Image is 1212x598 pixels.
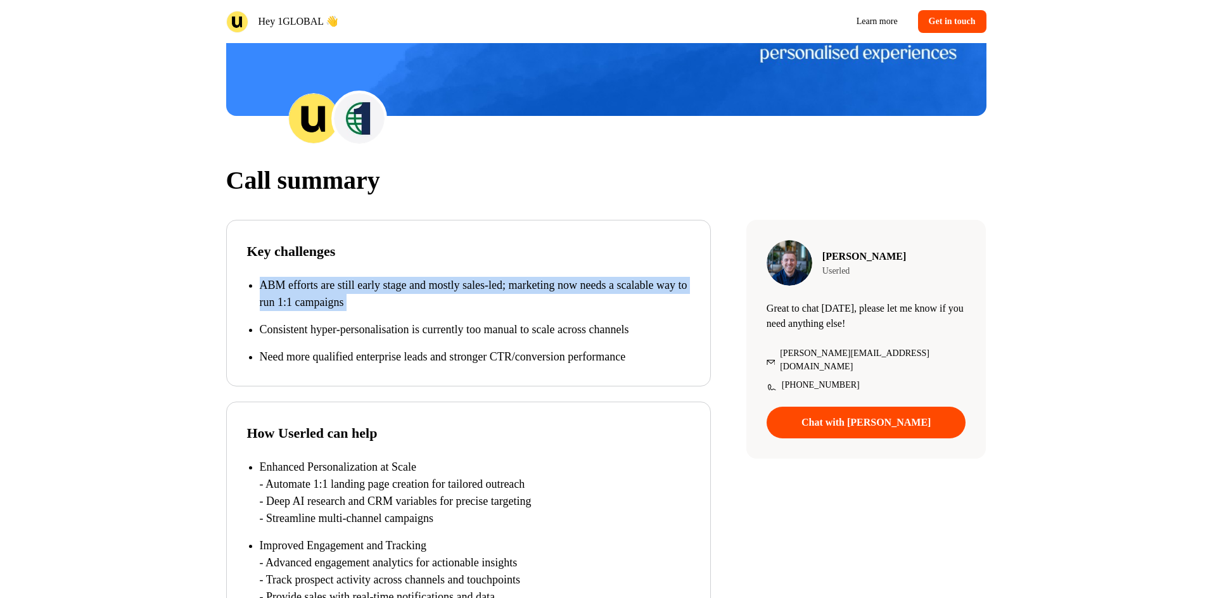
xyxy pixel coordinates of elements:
p: How Userled can help [247,423,690,443]
p: - Streamline multi-channel campaigns [260,510,690,527]
p: - Deep AI research and CRM variables for precise targeting [260,493,690,510]
p: - Automate 1:1 landing page creation for tailored outreach [260,476,690,493]
p: Userled [822,264,906,277]
p: ABM efforts are still early stage and mostly sales-led; marketing now needs a scalable way to run... [260,277,690,311]
p: [PERSON_NAME][EMAIL_ADDRESS][DOMAIN_NAME] [780,347,966,373]
p: Enhanced Personalization at Scale [260,459,690,476]
p: Hey 1GLOBAL 👋 [258,14,339,29]
p: Improved Engagement and Tracking [260,537,690,554]
p: [PERSON_NAME] [822,249,906,264]
p: Need more qualified enterprise leads and stronger CTR/conversion performance [260,348,690,366]
p: Call summary [226,162,986,200]
a: Get in touch [918,10,986,33]
p: Great to chat [DATE], please let me know if you need anything else! [767,301,966,331]
a: Chat with [PERSON_NAME] [767,407,966,438]
p: - Advanced engagement analytics for actionable insights [260,554,690,571]
p: Consistent hyper-personalisation is currently too manual to scale across channels [260,321,690,338]
p: Key challenges [247,241,690,262]
p: [PHONE_NUMBER] [782,378,860,391]
a: Learn more [846,10,908,33]
p: - Track prospect activity across channels and touchpoints [260,571,690,588]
